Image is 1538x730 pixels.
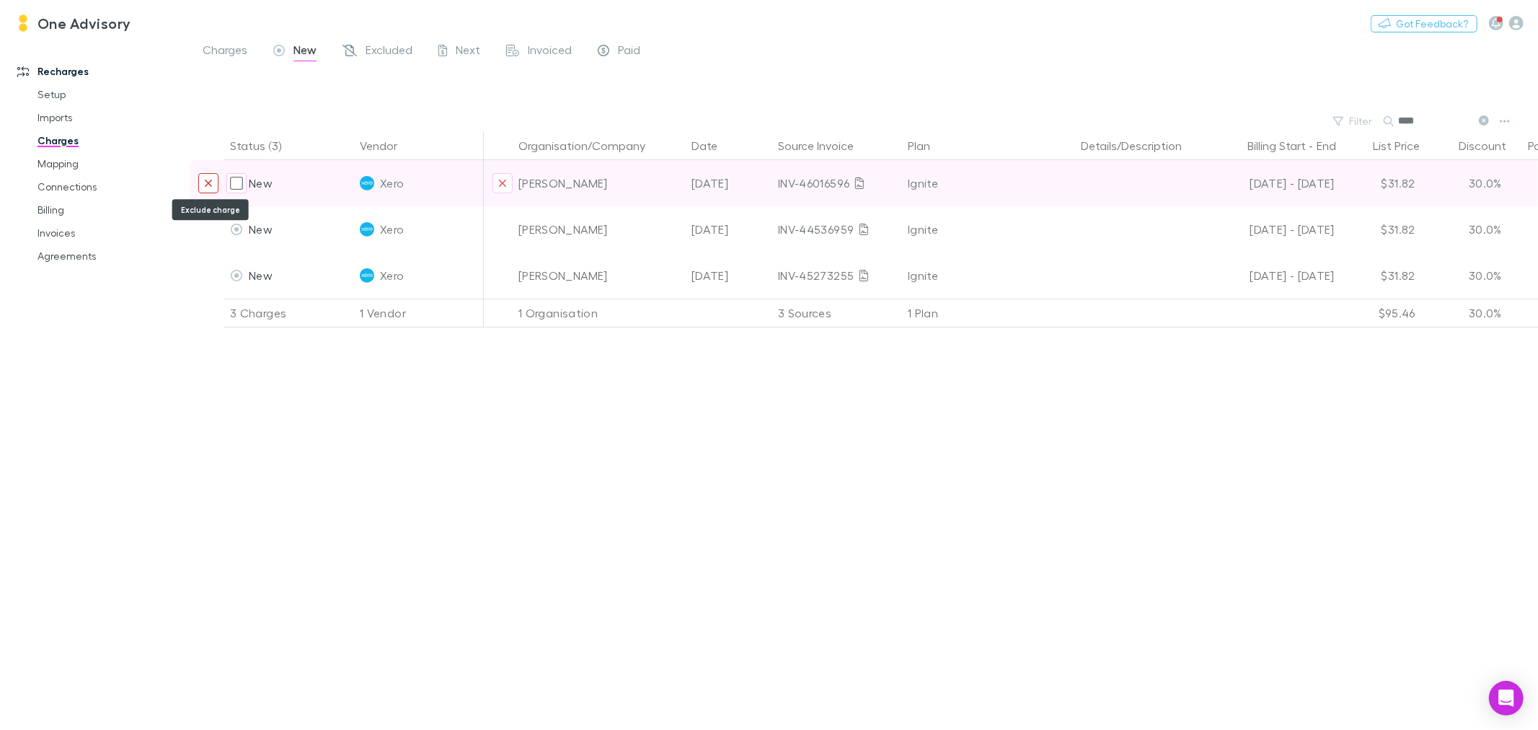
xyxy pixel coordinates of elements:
a: Setup [23,83,199,106]
button: Details/Description [1081,131,1199,160]
div: [DATE] [686,252,772,299]
a: Mapping [23,152,199,175]
div: Ignite [908,206,1069,252]
div: 30.0% [1421,206,1508,252]
img: One Advisory's Logo [14,14,32,32]
div: [DATE] - [DATE] [1211,160,1335,206]
div: Ignite [908,160,1069,206]
div: 30.0% [1421,299,1508,327]
button: Vendor [360,131,415,160]
button: Plan [908,131,947,160]
img: Xero's Logo [360,176,374,190]
img: Xero's Logo [360,222,374,237]
div: [PERSON_NAME] [518,252,680,299]
span: Charges [203,43,247,61]
div: 3 Charges [224,299,354,327]
a: Invoices [23,221,199,245]
div: 1 Organisation [513,299,686,327]
div: [DATE] [686,206,772,252]
div: 30.0% [1421,160,1508,206]
span: New [249,176,273,190]
button: Exclude charge [198,173,218,193]
button: Filter [1326,113,1381,130]
img: Xero's Logo [360,268,374,283]
button: Source Invoice [778,131,871,160]
div: [PERSON_NAME] [518,206,680,252]
a: Recharges [3,60,199,83]
span: Paid [618,43,640,61]
a: Charges [23,129,199,152]
div: [DATE] [686,160,772,206]
button: End [1317,131,1336,160]
div: 1 Vendor [354,299,484,327]
div: 30.0% [1421,252,1508,299]
button: Status (3) [230,131,299,160]
button: Discount [1459,131,1524,160]
a: Billing [23,198,199,221]
a: Connections [23,175,199,198]
button: List Price [1373,131,1437,160]
span: New [249,268,273,282]
button: Exclude organization from vendor [492,173,513,193]
button: Date [691,131,735,160]
div: Ignite [908,252,1069,299]
span: Xero [380,252,404,299]
a: Agreements [23,245,199,268]
div: - [1211,131,1351,160]
button: Got Feedback? [1371,15,1477,32]
div: 3 Sources [772,299,902,327]
span: Xero [380,160,404,206]
div: $31.82 [1335,252,1421,299]
span: Next [456,43,480,61]
div: INV-46016596 [778,160,896,206]
span: Invoiced [528,43,572,61]
span: New [249,222,273,236]
span: Xero [380,206,404,252]
div: INV-45273255 [778,252,896,299]
button: Billing Start [1247,131,1306,160]
div: $95.46 [1335,299,1421,327]
a: One Advisory [6,6,140,40]
div: Open Intercom Messenger [1489,681,1524,716]
div: $31.82 [1335,160,1421,206]
div: [DATE] - [DATE] [1211,206,1335,252]
span: New [293,43,317,61]
a: Imports [23,106,199,129]
div: [PERSON_NAME] [518,160,680,206]
h3: One Advisory [37,14,131,32]
div: $31.82 [1335,206,1421,252]
span: Excluded [366,43,412,61]
div: [DATE] - [DATE] [1211,252,1335,299]
div: INV-44536959 [778,206,896,252]
button: Organisation/Company [518,131,663,160]
div: 1 Plan [902,299,1075,327]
